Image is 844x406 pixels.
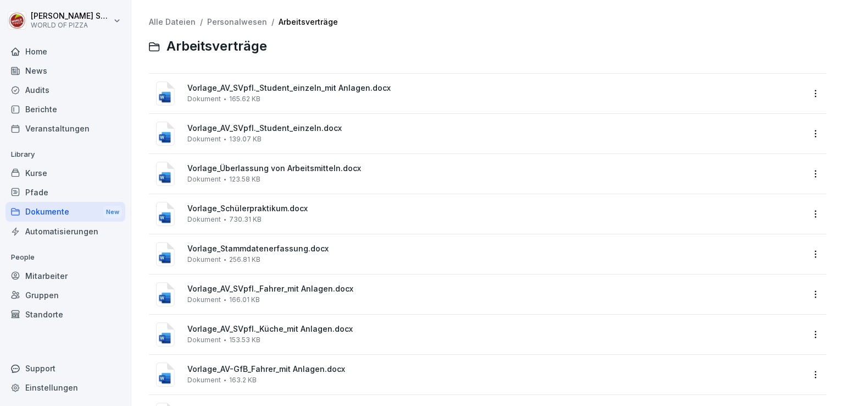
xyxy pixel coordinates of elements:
[187,124,803,133] span: Vorlage_AV_SVpfl._Student_einzeln.docx
[5,163,125,183] a: Kurse
[187,175,221,183] span: Dokument
[166,39,267,54] span: Arbeitsverträge
[5,202,125,222] a: DokumenteNew
[229,216,262,223] span: 730.31 KB
[207,17,267,26] a: Personalwesen
[187,95,221,103] span: Dokument
[5,222,125,241] a: Automatisierungen
[229,376,257,384] span: 163.2 KB
[149,17,196,26] a: Alle Dateien
[187,204,803,213] span: Vorlage_Schülerpraktikum.docx
[5,202,125,222] div: Dokumente
[187,256,221,264] span: Dokument
[271,18,274,27] span: /
[5,359,125,378] div: Support
[187,284,803,294] span: Vorlage_AV_SVpfl._Fahrer_mit Anlagen.docx
[5,119,125,138] a: Veranstaltungen
[229,135,262,143] span: 139.07 KB
[31,12,111,21] p: [PERSON_NAME] Seraphim
[187,325,803,334] span: Vorlage_AV_SVpfl._Küche_mit Anlagen.docx
[200,18,203,27] span: /
[5,61,125,80] a: News
[5,183,125,202] a: Pfade
[5,146,125,163] p: Library
[187,244,803,254] span: Vorlage_Stammdatenerfassung.docx
[187,84,803,93] span: Vorlage_AV_SVpfl._Student_einzeln_mit Anlagen.docx
[103,206,122,218] div: New
[229,336,260,344] span: 153.53 KB
[187,296,221,304] span: Dokument
[279,17,338,26] a: Arbeitsverträge
[187,365,803,374] span: Vorlage_AV-GfB_Fahrer_mit Anlagen.docx
[229,256,260,264] span: 256.81 KB
[5,42,125,61] a: Home
[229,175,260,183] span: 123.58 KB
[5,266,125,286] a: Mitarbeiter
[229,95,260,103] span: 165.62 KB
[5,249,125,266] p: People
[5,100,125,119] a: Berichte
[5,305,125,324] a: Standorte
[229,296,260,304] span: 166.01 KB
[31,21,111,29] p: WORLD OF PIZZA
[187,376,221,384] span: Dokument
[187,336,221,344] span: Dokument
[187,135,221,143] span: Dokument
[5,378,125,397] a: Einstellungen
[5,286,125,305] a: Gruppen
[5,80,125,100] a: Audits
[187,164,803,173] span: Vorlage_Überlassung von Arbeitsmitteln.docx
[187,216,221,223] span: Dokument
